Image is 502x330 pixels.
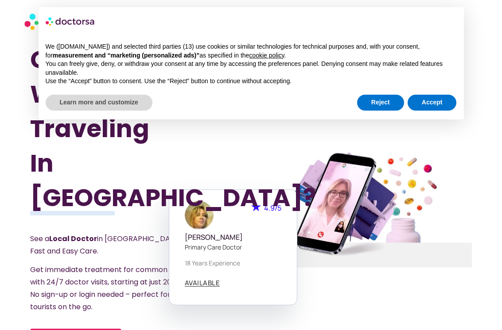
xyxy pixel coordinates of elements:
button: Reject [357,95,404,111]
span: See a in [GEOGRAPHIC_DATA] – Fast and Easy Care. [30,234,189,256]
p: Primary care doctor [185,242,281,252]
span: Get immediate treatment for common issues with 24/7 doctor visits, starting at just 20 Euro. No s... [30,265,190,312]
h1: Got Sick While Traveling In [GEOGRAPHIC_DATA]? [30,42,218,215]
p: We ([DOMAIN_NAME]) and selected third parties (13) use cookies or similar technologies for techni... [46,42,457,60]
h5: [PERSON_NAME] [185,233,281,242]
p: You can freely give, deny, or withdraw your consent at any time by accessing the preferences pane... [46,60,457,77]
button: Accept [408,95,457,111]
a: cookie policy [249,52,284,59]
strong: measurement and “marketing (personalized ads)” [53,52,199,59]
strong: Local Doctor [49,234,97,244]
p: 18 years experience [185,258,281,268]
a: AVAILABLE [185,280,220,287]
p: Use the “Accept” button to consent. Use the “Reject” button to continue without accepting. [46,77,457,86]
button: Learn more and customize [46,95,152,111]
img: logo [46,14,95,28]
